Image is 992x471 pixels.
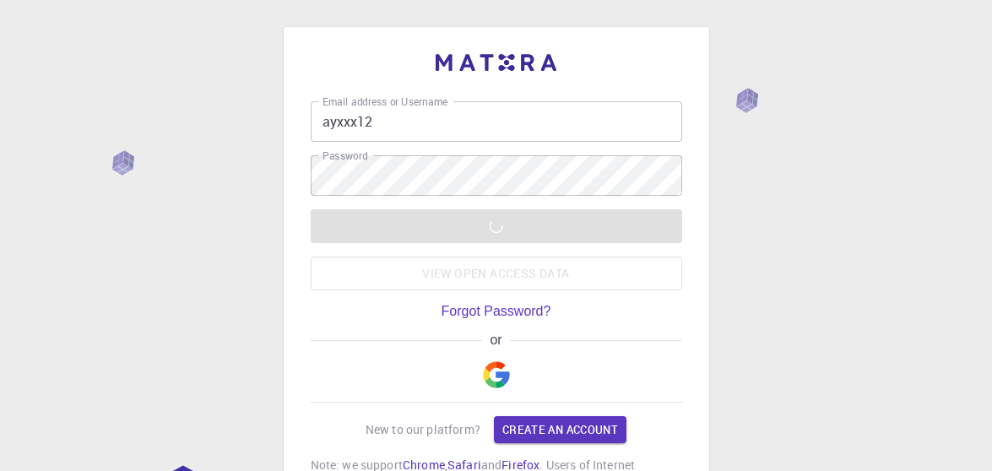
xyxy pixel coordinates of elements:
[442,304,551,319] a: Forgot Password?
[494,416,626,443] a: Create an account
[366,421,480,438] p: New to our platform?
[483,361,510,388] img: Google
[323,149,367,163] label: Password
[482,333,510,348] span: or
[323,95,447,109] label: Email address or Username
